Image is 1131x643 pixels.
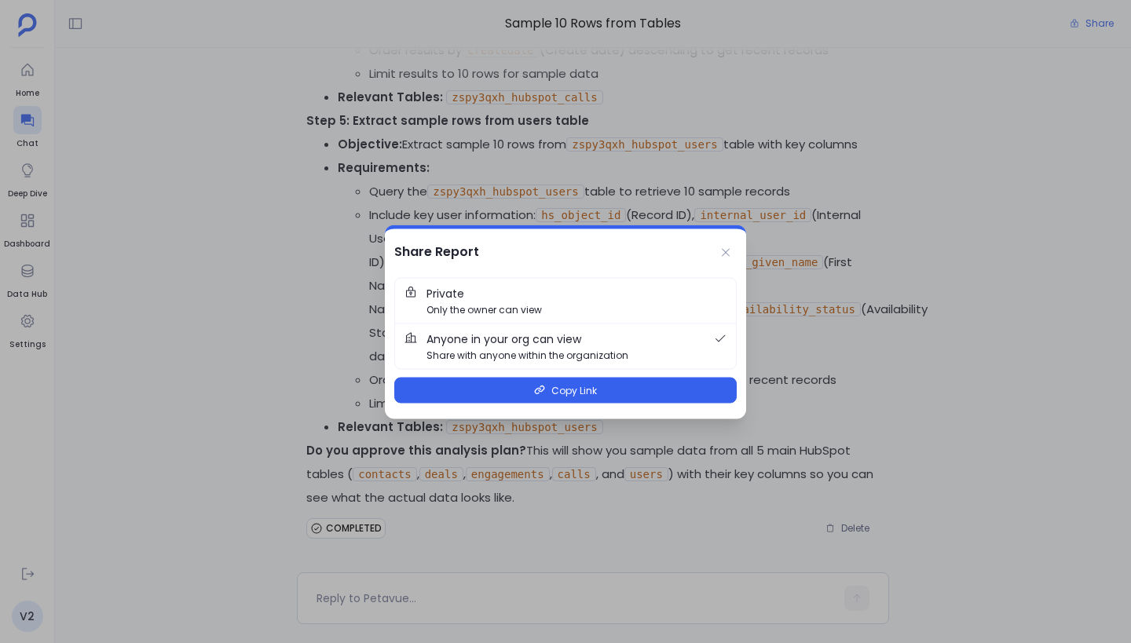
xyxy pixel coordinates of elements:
button: Copy Link [394,377,737,403]
button: Anyone in your org can viewShare with anyone within the organization [395,323,736,368]
button: PrivateOnly the owner can view [395,278,736,323]
span: Private [426,284,464,301]
span: Share with anyone within the organization [426,347,628,362]
span: Only the owner can view [426,301,542,316]
h2: Share Report [394,241,479,261]
span: Anyone in your org can view [426,330,581,347]
span: Copy Link [551,382,597,397]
